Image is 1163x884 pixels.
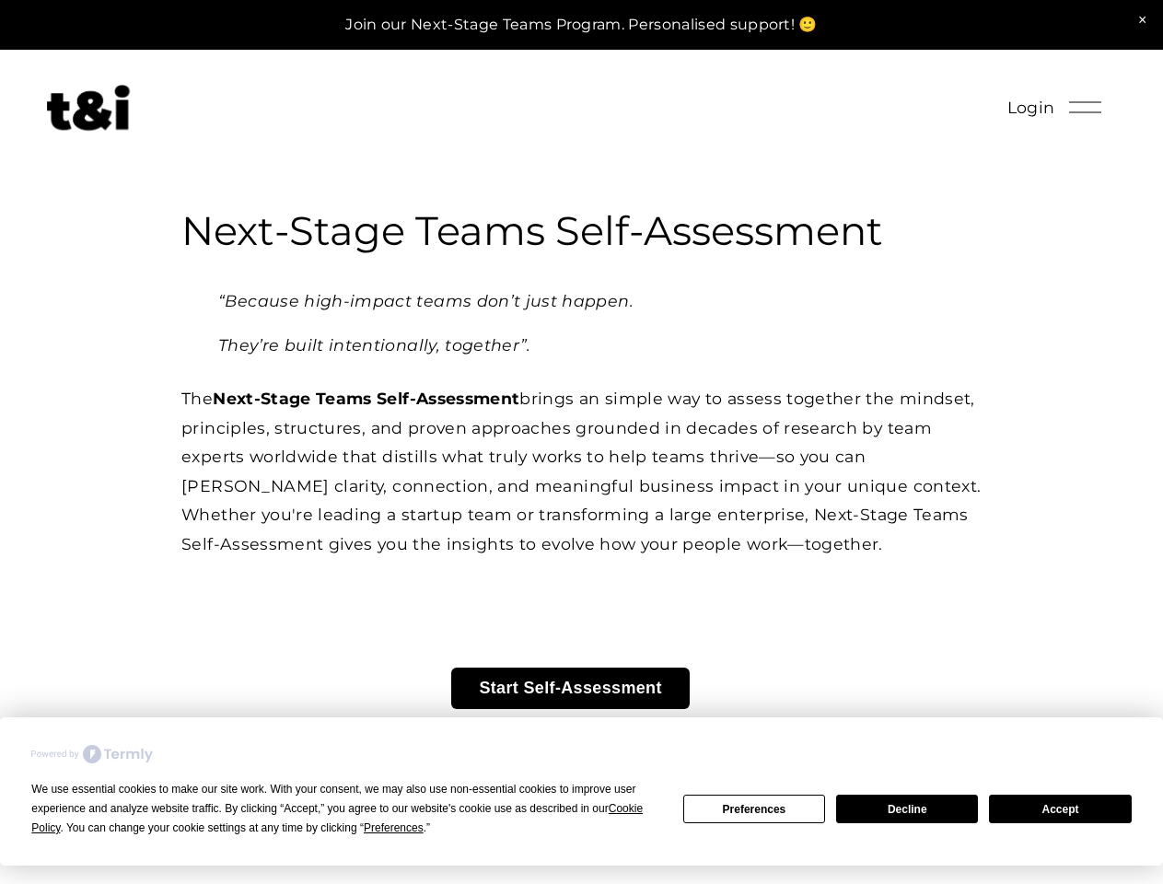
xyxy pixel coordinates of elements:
[836,795,978,823] button: Decline
[181,384,982,558] p: The brings an simple way to assess together the mindset, principles, structures, and proven appro...
[181,205,982,257] h3: Next-Stage Teams Self-Assessment
[213,389,519,408] strong: Next-Stage Teams Self-Assessment
[683,795,825,823] button: Preferences
[31,745,153,763] img: Powered by Termly
[218,335,531,355] em: They’re built intentionally, together”.
[47,85,130,131] img: Future of Work Experts
[989,795,1131,823] button: Accept
[218,291,634,310] em: “Because high-impact teams don’t just happen.
[451,668,689,709] button: Start Self-Assessment
[1007,93,1055,122] a: Login
[31,780,660,838] div: We use essential cookies to make our site work. With your consent, we may also use non-essential ...
[364,821,424,834] span: Preferences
